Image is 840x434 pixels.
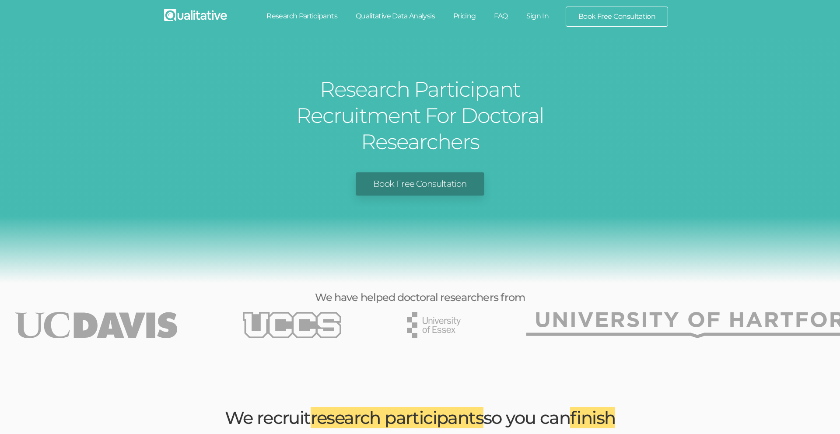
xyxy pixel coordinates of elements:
[210,292,630,303] h3: We have helped doctoral researchers from
[15,312,177,338] li: 32 of 49
[444,7,485,26] a: Pricing
[566,7,668,26] a: Book Free Consultation
[243,312,341,338] img: University of Colorado, Colorado Springs
[15,312,177,338] img: University of California, Davis
[407,312,461,338] img: University of Essex
[407,312,461,338] li: 34 of 49
[256,76,584,155] h1: Research Participant Recruitment For Doctoral Researchers
[485,7,517,26] a: FAQ
[243,312,341,338] li: 33 of 49
[257,7,346,26] a: Research Participants
[311,407,483,428] span: research participants
[164,9,227,21] img: Qualitative
[517,7,558,26] a: Sign In
[346,7,444,26] a: Qualitative Data Analysis
[356,172,484,196] a: Book Free Consultation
